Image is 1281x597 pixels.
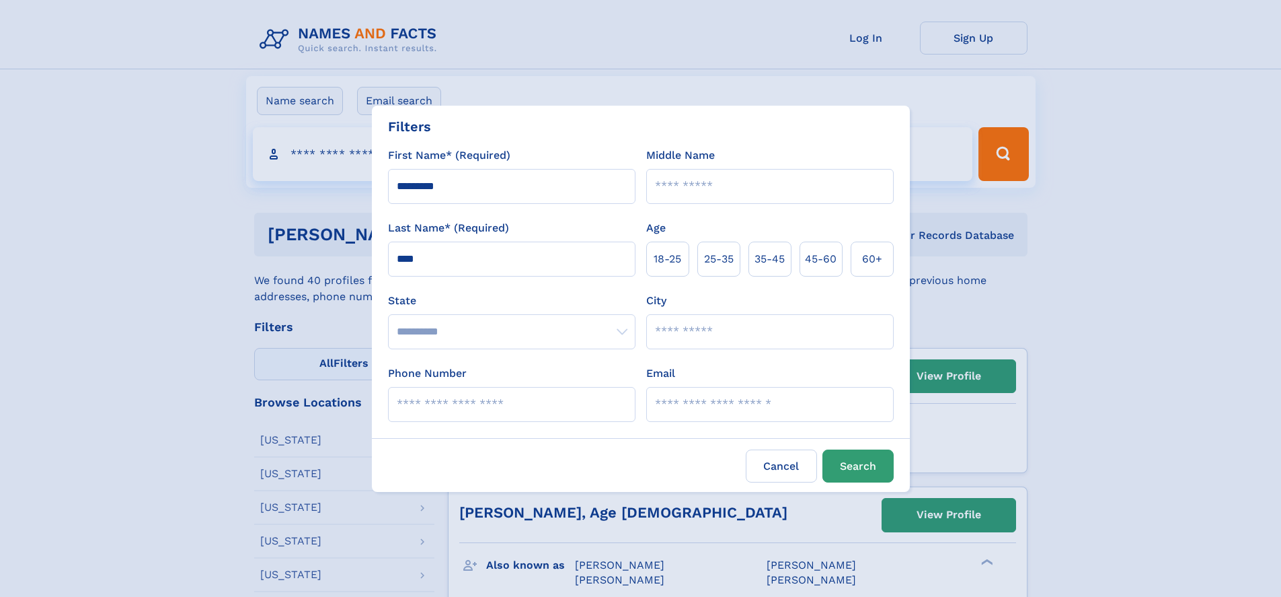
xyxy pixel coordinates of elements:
[654,251,681,267] span: 18‑25
[388,293,635,309] label: State
[388,220,509,236] label: Last Name* (Required)
[805,251,837,267] span: 45‑60
[646,365,675,382] label: Email
[388,116,431,137] div: Filters
[754,251,785,267] span: 35‑45
[646,220,666,236] label: Age
[388,147,510,164] label: First Name* (Required)
[388,365,467,382] label: Phone Number
[746,450,817,483] label: Cancel
[646,147,715,164] label: Middle Name
[822,450,894,483] button: Search
[646,293,666,309] label: City
[862,251,882,267] span: 60+
[704,251,734,267] span: 25‑35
